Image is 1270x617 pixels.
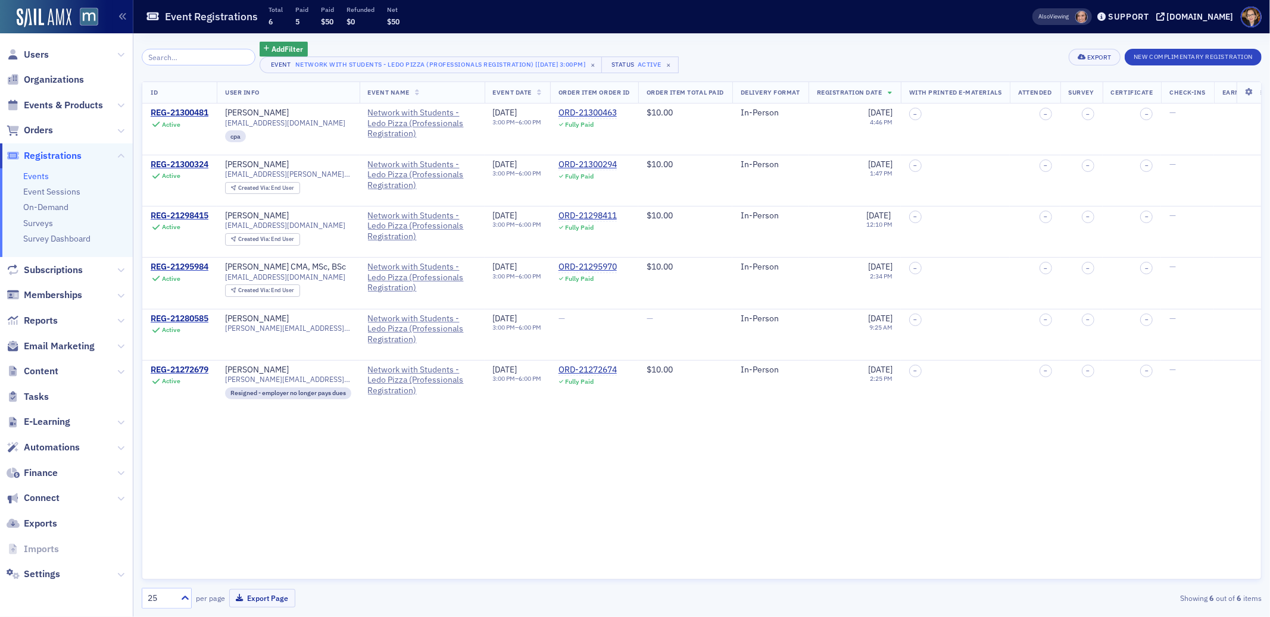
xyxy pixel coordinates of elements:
span: Created Via : [238,184,272,192]
span: ID [151,88,158,96]
a: View Homepage [71,8,98,28]
span: [DATE] [493,313,517,324]
label: per page [196,593,225,603]
time: 2:25 PM [870,374,893,383]
div: Fully Paid [565,378,594,386]
button: EventNetwork with Students - Ledo Pizza (Professionals Registration) [[DATE] 3:00pm]× [260,57,603,73]
div: – [493,170,542,177]
a: Subscriptions [7,264,83,277]
div: – [493,221,542,228]
span: [EMAIL_ADDRESS][DOMAIN_NAME] [225,118,345,127]
span: Settings [24,568,60,581]
a: [PERSON_NAME] [225,159,289,170]
a: Connect [7,491,60,505]
span: [DATE] [493,107,517,118]
strong: 6 [1235,593,1243,603]
span: [PERSON_NAME][EMAIL_ADDRESS][PERSON_NAME][DOMAIN_NAME] [225,375,351,384]
span: Email Marketing [24,340,95,353]
span: Events & Products [24,99,103,112]
span: Network with Students - Ledo Pizza (Professionals Registration) [368,314,476,345]
span: — [647,313,653,324]
div: End User [238,185,295,192]
div: In-Person [741,365,800,375]
span: 5 [295,17,299,26]
span: [DATE] [868,313,893,324]
span: — [1169,261,1176,272]
span: [DATE] [493,210,517,221]
span: Survey [1069,88,1094,96]
span: – [913,111,917,118]
span: – [913,162,917,169]
span: – [1044,111,1047,118]
a: Automations [7,441,80,454]
time: 3:00 PM [493,272,516,280]
span: [EMAIL_ADDRESS][PERSON_NAME][DOMAIN_NAME] [225,170,351,178]
span: — [1169,210,1176,221]
span: × [588,59,598,70]
div: Export [1087,54,1112,61]
a: [PERSON_NAME] [225,314,289,324]
span: Users [24,48,49,61]
a: [PERSON_NAME] [225,211,289,221]
p: Paid [295,5,308,14]
a: Network with Students - Ledo Pizza (Professionals Registration) [368,159,476,191]
a: ORD-21298411 [558,211,617,221]
span: – [1086,213,1090,220]
div: REG-21272679 [151,365,208,375]
div: REG-21295984 [151,262,208,273]
span: – [913,316,917,323]
a: Content [7,365,58,378]
p: Total [269,5,283,14]
span: Certificate [1111,88,1153,96]
span: [DATE] [493,159,517,170]
a: Reports [7,314,58,327]
div: – [493,375,542,383]
a: Tasks [7,390,49,403]
a: New Complimentary Registration [1125,51,1262,61]
button: AddFilter [260,42,308,57]
span: – [1145,265,1149,272]
div: ORD-21272674 [558,365,617,375]
input: Search… [142,49,255,65]
span: – [1086,111,1090,118]
button: [DOMAIN_NAME] [1156,12,1238,21]
div: Network with Students - Ledo Pizza (Professionals Registration) [[DATE] 3:00pm] [295,58,585,70]
span: $0 [347,17,355,26]
button: New Complimentary Registration [1125,49,1262,65]
div: Showing out of items [897,593,1262,603]
div: Active [638,61,661,68]
span: Finance [24,466,58,480]
div: End User [238,236,295,243]
div: REG-21300481 [151,108,208,118]
a: Network with Students - Ledo Pizza (Professionals Registration) [368,365,476,396]
span: Organizations [24,73,84,86]
span: Imports [24,543,59,556]
span: — [1169,364,1176,375]
time: 3:00 PM [493,323,516,331]
span: User Info [225,88,260,96]
div: ORD-21295970 [558,262,617,273]
div: cpa [225,130,246,142]
span: Viewing [1039,12,1069,21]
a: Orders [7,124,53,137]
span: Network with Students - Ledo Pizza (Professionals Registration) [368,108,476,139]
span: [EMAIL_ADDRESS][DOMAIN_NAME] [225,273,345,281]
a: Network with Students - Ledo Pizza (Professionals Registration) [368,262,476,293]
a: Registrations [7,149,82,162]
a: Network with Students - Ledo Pizza (Professionals Registration) [368,211,476,242]
a: Survey Dashboard [23,233,91,244]
div: [DOMAIN_NAME] [1167,11,1234,22]
span: $50 [321,17,333,26]
a: REG-21300324 [151,159,208,170]
span: Event Date [493,88,532,96]
div: Active [162,172,180,180]
time: 6:00 PM [519,323,542,331]
div: – [493,324,542,331]
a: [PERSON_NAME] CMA, MSc, BSc [225,262,346,273]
